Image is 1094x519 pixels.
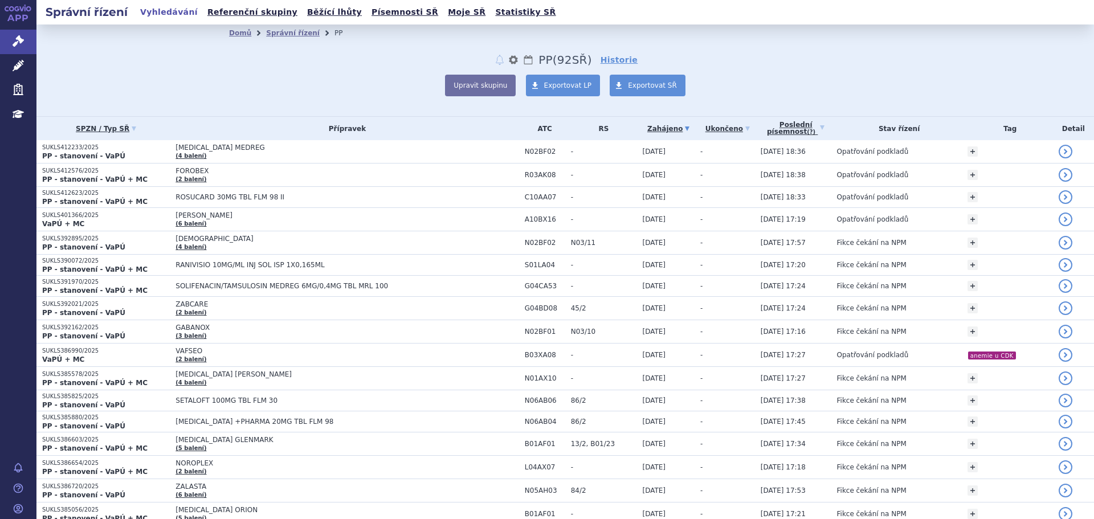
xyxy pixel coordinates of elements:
[42,211,170,219] p: SUKLS401366/2025
[610,75,685,96] a: Exportovat SŘ
[571,304,637,312] span: 45/2
[1059,301,1072,315] a: detail
[42,175,148,183] strong: PP - stanovení - VaPÚ + MC
[175,333,206,339] a: (3 balení)
[42,370,170,378] p: SUKLS385578/2025
[42,393,170,401] p: SUKLS385825/2025
[544,81,592,89] span: Exportovat LP
[175,492,206,498] a: (6 balení)
[761,304,806,312] span: [DATE] 17:24
[642,397,666,404] span: [DATE]
[175,211,460,219] span: [PERSON_NAME]
[761,463,806,471] span: [DATE] 17:18
[175,193,460,201] span: ROSUCARD 30MG TBL FLM 98 II
[761,418,806,426] span: [DATE] 17:45
[968,192,978,202] a: +
[642,418,666,426] span: [DATE]
[175,356,206,362] a: (2 balení)
[42,189,170,197] p: SUKLS412623/2025
[761,215,806,223] span: [DATE] 17:19
[642,282,666,290] span: [DATE]
[968,373,978,383] a: +
[837,440,907,448] span: Fikce čekání na NPM
[175,220,206,227] a: (6 balení)
[968,485,978,496] a: +
[175,347,460,355] span: VAFSEO
[761,193,806,201] span: [DATE] 18:33
[700,215,703,223] span: -
[42,483,170,491] p: SUKLS386720/2025
[525,328,565,336] span: N02BF01
[700,487,703,495] span: -
[642,328,666,336] span: [DATE]
[968,260,978,270] a: +
[571,374,637,382] span: -
[175,418,460,426] span: [MEDICAL_DATA] +PHARMA 20MG TBL FLM 98
[700,463,703,471] span: -
[837,261,907,269] span: Fikce čekání na NPM
[700,440,703,448] span: -
[837,328,907,336] span: Fikce čekání na NPM
[761,440,806,448] span: [DATE] 17:34
[42,220,84,228] strong: VaPÚ + MC
[837,351,909,359] span: Opatřování podkladů
[525,171,565,179] span: R03AK08
[571,171,637,179] span: -
[42,436,170,444] p: SUKLS386603/2025
[175,153,206,159] a: (4 balení)
[565,117,637,140] th: RS
[137,5,201,20] a: Vyhledávání
[837,418,907,426] span: Fikce čekání na NPM
[175,459,460,467] span: NOROPLEX
[761,148,806,156] span: [DATE] 18:36
[700,510,703,518] span: -
[642,193,666,201] span: [DATE]
[1059,371,1072,385] a: detail
[837,397,907,404] span: Fikce čekání na NPM
[571,510,637,518] span: -
[571,418,637,426] span: 86/2
[700,397,703,404] span: -
[571,397,637,404] span: 86/2
[42,324,170,332] p: SUKLS392162/2025
[968,214,978,224] a: +
[525,510,565,518] span: B01AF01
[642,510,666,518] span: [DATE]
[42,243,125,251] strong: PP - stanovení - VaPÚ
[175,379,206,386] a: (4 balení)
[175,167,460,175] span: FOROBEX
[42,444,148,452] strong: PP - stanovení - VaPÚ + MC
[761,261,806,269] span: [DATE] 17:20
[494,53,505,67] button: notifikace
[204,5,301,20] a: Referenční skupiny
[968,238,978,248] a: +
[525,374,565,382] span: N01AX10
[492,5,559,20] a: Statistiky SŘ
[1059,437,1072,451] a: detail
[968,439,978,449] a: +
[962,117,1053,140] th: Tag
[175,324,460,332] span: GABANOX
[642,440,666,448] span: [DATE]
[571,148,637,156] span: -
[42,121,170,137] a: SPZN / Typ SŘ
[229,29,251,37] a: Domů
[525,148,565,156] span: N02BF02
[761,351,806,359] span: [DATE] 17:27
[175,261,460,269] span: RANIVISIO 10MG/ML INJ SOL ISP 1X0,165ML
[42,379,148,387] strong: PP - stanovení - VaPÚ + MC
[700,148,703,156] span: -
[642,374,666,382] span: [DATE]
[175,282,460,290] span: SOLIFENACIN/TAMSULOSIN MEDREG 6MG/0,4MG TBL MRL 100
[525,351,565,359] span: B03XA08
[175,144,460,152] span: [MEDICAL_DATA] MEDREG
[525,261,565,269] span: S01LA04
[700,239,703,247] span: -
[837,282,907,290] span: Fikce čekání na NPM
[642,463,666,471] span: [DATE]
[571,193,637,201] span: -
[968,170,978,180] a: +
[42,257,170,265] p: SUKLS390072/2025
[1059,212,1072,226] a: detail
[304,5,365,20] a: Běžící lhůty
